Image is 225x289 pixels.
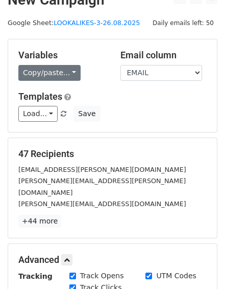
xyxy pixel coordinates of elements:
[18,215,61,228] a: +44 more
[18,166,186,173] small: [EMAIL_ADDRESS][PERSON_NAME][DOMAIN_NAME]
[18,148,207,160] h5: 47 Recipients
[174,240,225,289] iframe: Chat Widget
[18,254,207,265] h5: Advanced
[156,271,196,281] label: UTM Codes
[80,271,124,281] label: Track Opens
[18,177,186,196] small: [PERSON_NAME][EMAIL_ADDRESS][PERSON_NAME][DOMAIN_NAME]
[18,272,53,280] strong: Tracking
[18,91,62,102] a: Templates
[149,19,217,27] a: Daily emails left: 50
[54,19,140,27] a: LOOKALIKES-3-26.08.2025
[73,106,100,122] button: Save
[18,65,81,81] a: Copy/paste...
[18,106,58,122] a: Load...
[8,19,140,27] small: Google Sheet:
[120,50,207,61] h5: Email column
[18,200,186,208] small: [PERSON_NAME][EMAIL_ADDRESS][DOMAIN_NAME]
[149,17,217,29] span: Daily emails left: 50
[18,50,105,61] h5: Variables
